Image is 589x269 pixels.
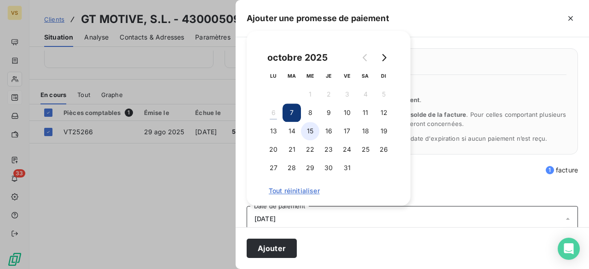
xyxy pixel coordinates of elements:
[319,85,338,103] button: 2
[283,140,301,159] button: 21
[301,140,319,159] button: 22
[375,85,393,103] button: 5
[264,122,283,140] button: 13
[356,85,375,103] button: 4
[356,48,375,67] button: Go to previous month
[338,122,356,140] button: 17
[356,140,375,159] button: 25
[301,103,319,122] button: 8
[356,67,375,85] th: samedi
[338,103,356,122] button: 10
[338,159,356,177] button: 31
[301,159,319,177] button: 29
[283,67,301,85] th: mardi
[375,140,393,159] button: 26
[546,166,554,174] span: 1
[375,48,393,67] button: Go to next month
[375,103,393,122] button: 12
[338,67,356,85] th: vendredi
[319,140,338,159] button: 23
[301,122,319,140] button: 15
[264,103,283,122] button: 6
[264,140,283,159] button: 20
[269,187,388,195] span: Tout réinitialiser
[254,215,276,223] span: [DATE]
[264,50,331,65] div: octobre 2025
[375,67,393,85] th: dimanche
[264,159,283,177] button: 27
[319,67,338,85] th: jeudi
[319,122,338,140] button: 16
[283,103,301,122] button: 7
[301,67,319,85] th: mercredi
[375,122,393,140] button: 19
[283,159,301,177] button: 28
[367,111,467,118] span: l’ensemble du solde de la facture
[319,103,338,122] button: 9
[283,122,301,140] button: 14
[356,103,375,122] button: 11
[269,111,566,127] span: La promesse de paiement couvre . Pour celles comportant plusieurs échéances, seules les échéances...
[546,166,578,175] span: facture
[264,67,283,85] th: lundi
[558,238,580,260] div: Open Intercom Messenger
[247,239,297,258] button: Ajouter
[356,122,375,140] button: 18
[338,140,356,159] button: 24
[301,85,319,103] button: 1
[247,12,389,25] h5: Ajouter une promesse de paiement
[319,159,338,177] button: 30
[338,85,356,103] button: 3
